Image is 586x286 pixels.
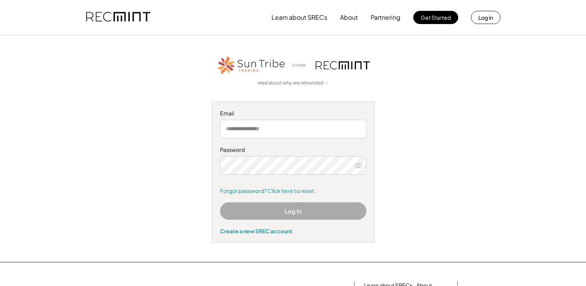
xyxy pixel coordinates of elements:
a: read about why we rebranded → [258,80,329,86]
div: is now [290,62,312,69]
button: Learn about SRECs [272,10,327,25]
button: Partnering [371,10,400,25]
img: STT_Horizontal_Logo%2B-%2BColor.png [217,55,286,76]
button: Log in [471,11,500,24]
button: About [340,10,358,25]
img: recmint-logotype%403x.png [316,61,370,69]
img: recmint-logotype%403x.png [86,4,150,31]
button: Log In [220,202,366,220]
div: Create a new SREC account [220,227,366,234]
div: Password [220,146,366,154]
div: Email [220,110,366,117]
a: Forgot password? Click here to reset. [220,187,366,195]
button: Get Started [413,11,458,24]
